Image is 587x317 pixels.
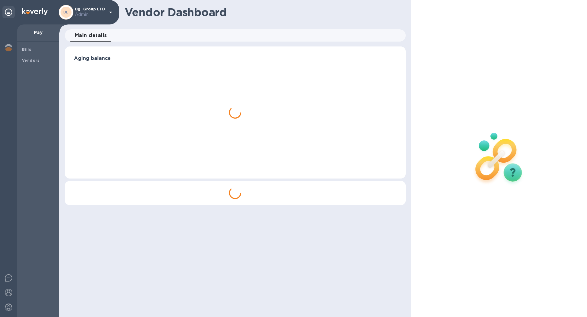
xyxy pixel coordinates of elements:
h1: Vendor Dashboard [125,6,401,19]
b: Vendors [22,58,40,63]
b: DL [63,10,69,14]
img: Logo [22,8,48,15]
h3: Aging balance [74,56,397,61]
b: Bills [22,47,31,52]
p: Dgl Group LTD [75,7,105,18]
div: Unpin categories [2,6,15,18]
span: Main details [75,31,107,40]
p: Admin [75,11,105,18]
p: Pay [22,29,54,35]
